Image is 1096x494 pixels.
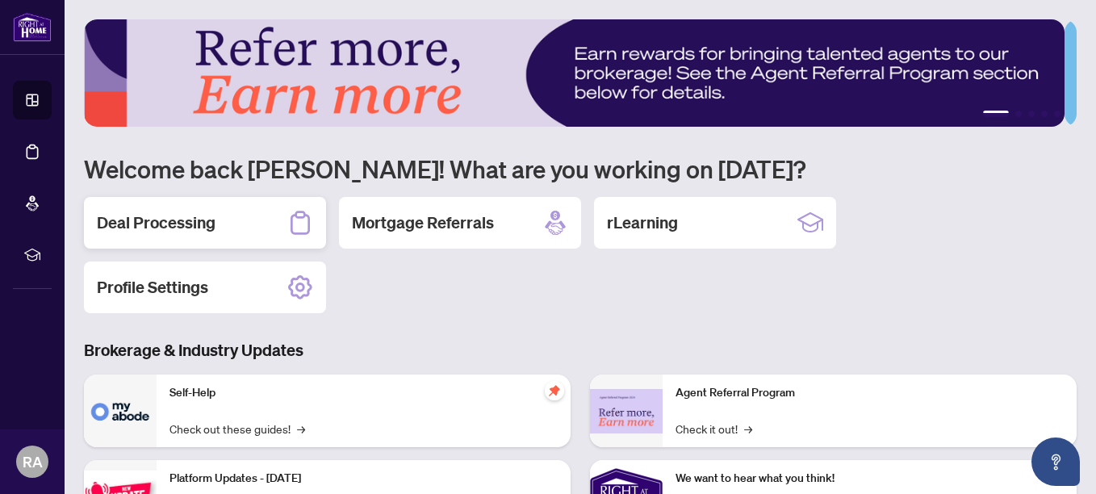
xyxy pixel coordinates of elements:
button: 4 [1041,111,1048,117]
img: Self-Help [84,375,157,447]
button: 3 [1028,111,1035,117]
button: 1 [983,111,1009,117]
p: We want to hear what you think! [676,470,1064,488]
img: Agent Referral Program [590,389,663,433]
span: RA [23,450,43,473]
h2: Profile Settings [97,276,208,299]
h2: rLearning [607,211,678,234]
h2: Mortgage Referrals [352,211,494,234]
button: 5 [1054,111,1060,117]
a: Check it out!→ [676,420,752,437]
span: → [297,420,305,437]
h2: Deal Processing [97,211,215,234]
h3: Brokerage & Industry Updates [84,339,1077,362]
img: logo [13,12,52,42]
a: Check out these guides!→ [169,420,305,437]
h1: Welcome back [PERSON_NAME]! What are you working on [DATE]? [84,153,1077,184]
button: 2 [1015,111,1022,117]
span: pushpin [545,381,564,400]
p: Agent Referral Program [676,384,1064,402]
button: Open asap [1031,437,1080,486]
p: Platform Updates - [DATE] [169,470,558,488]
span: → [744,420,752,437]
img: Slide 0 [84,19,1065,127]
p: Self-Help [169,384,558,402]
